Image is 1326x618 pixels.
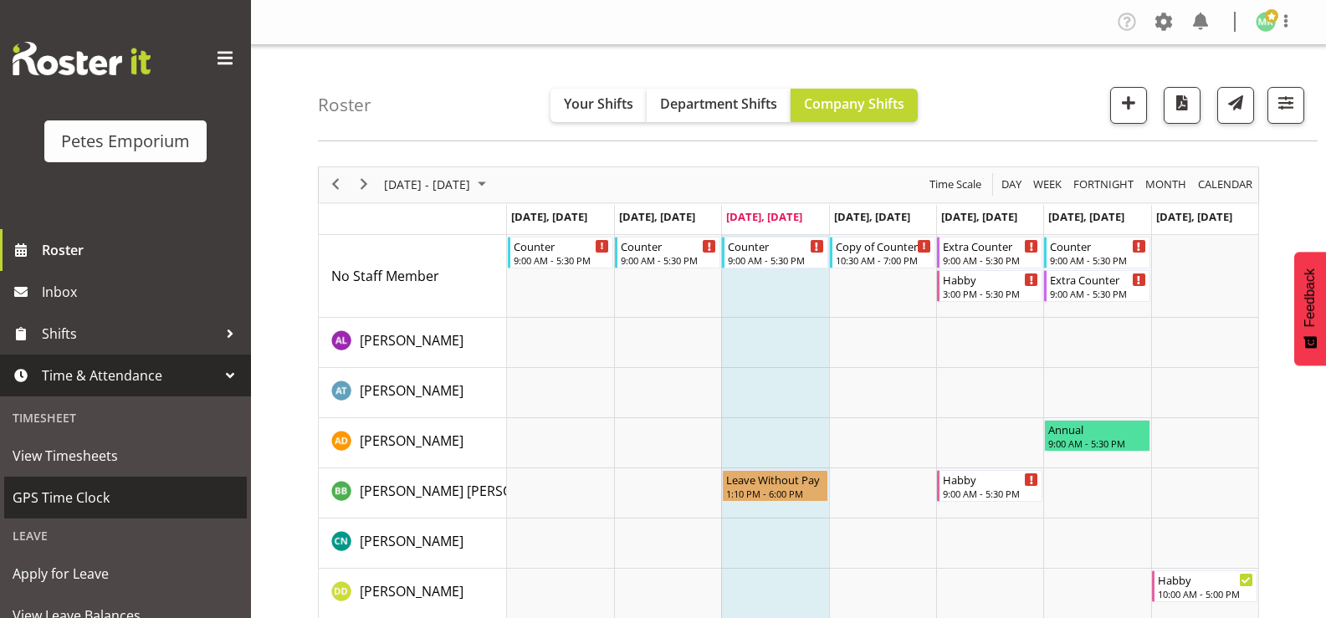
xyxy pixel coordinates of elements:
span: Company Shifts [804,94,904,113]
div: Copy of Counter Mid Shift [836,237,931,254]
a: [PERSON_NAME] [360,330,463,350]
button: Previous [325,174,347,195]
div: Counter [728,237,823,254]
div: No Staff Member"s event - Extra Counter Begin From Friday, August 22, 2025 at 9:00:00 AM GMT+12:0... [937,237,1042,268]
div: Amelia Denz"s event - Annual Begin From Saturday, August 23, 2025 at 9:00:00 AM GMT+12:00 Ends At... [1044,420,1149,452]
div: No Staff Member"s event - Extra Counter Begin From Saturday, August 23, 2025 at 9:00:00 AM GMT+12... [1044,270,1149,302]
div: August 18 - 24, 2025 [378,167,496,202]
button: Feedback - Show survey [1294,252,1326,365]
td: Christine Neville resource [319,518,507,569]
img: Rosterit website logo [13,42,151,75]
div: Beena Beena"s event - Leave Without Pay Begin From Wednesday, August 20, 2025 at 1:10:00 PM GMT+1... [722,470,827,502]
a: Apply for Leave [4,553,247,595]
div: Counter [1050,237,1145,254]
span: Week [1032,174,1063,195]
span: Month [1144,174,1188,195]
button: Timeline Month [1143,174,1190,195]
span: Your Shifts [564,94,633,113]
div: Extra Counter [943,237,1038,254]
div: Habby [943,471,1038,488]
div: 10:30 AM - 7:00 PM [836,253,931,267]
button: Your Shifts [550,89,647,122]
a: [PERSON_NAME] [360,531,463,551]
span: [PERSON_NAME] [360,381,463,400]
div: 1:10 PM - 6:00 PM [726,487,823,500]
button: Add a new shift [1110,87,1147,124]
a: [PERSON_NAME] [PERSON_NAME] [360,481,571,501]
td: Beena Beena resource [319,468,507,518]
span: Feedback [1303,268,1318,327]
span: [PERSON_NAME] [PERSON_NAME] [360,482,571,500]
a: [PERSON_NAME] [360,381,463,401]
span: [DATE], [DATE] [834,209,910,224]
div: Timesheet [4,401,247,435]
div: No Staff Member"s event - Counter Begin From Monday, August 18, 2025 at 9:00:00 AM GMT+12:00 Ends... [508,237,613,268]
span: [DATE], [DATE] [1156,209,1232,224]
h4: Roster [318,95,371,115]
span: Roster [42,237,243,263]
div: Beena Beena"s event - Habby Begin From Friday, August 22, 2025 at 9:00:00 AM GMT+12:00 Ends At Fr... [937,470,1042,502]
div: previous period [321,167,350,202]
span: View Timesheets [13,443,238,468]
button: Month [1195,174,1256,195]
div: 9:00 AM - 5:30 PM [943,487,1038,500]
div: No Staff Member"s event - Counter Begin From Saturday, August 23, 2025 at 9:00:00 AM GMT+12:00 En... [1044,237,1149,268]
div: Counter [514,237,609,254]
div: 9:00 AM - 5:30 PM [1050,253,1145,267]
div: Annual [1048,421,1145,437]
div: Extra Counter [1050,271,1145,288]
a: No Staff Member [331,266,439,286]
span: [DATE], [DATE] [941,209,1017,224]
button: Filter Shifts [1267,87,1304,124]
span: [PERSON_NAME] [360,331,463,350]
td: No Staff Member resource [319,235,507,318]
button: Fortnight [1071,174,1137,195]
img: melanie-richardson713.jpg [1256,12,1276,32]
div: 3:00 PM - 5:30 PM [943,287,1038,300]
div: 9:00 AM - 5:30 PM [621,253,716,267]
span: Day [1000,174,1023,195]
div: No Staff Member"s event - Counter Begin From Wednesday, August 20, 2025 at 9:00:00 AM GMT+12:00 E... [722,237,827,268]
span: [PERSON_NAME] [360,432,463,450]
button: August 2025 [381,174,494,195]
div: Danielle Donselaar"s event - Habby Begin From Sunday, August 24, 2025 at 10:00:00 AM GMT+12:00 En... [1152,570,1257,602]
div: next period [350,167,378,202]
button: Send a list of all shifts for the selected filtered period to all rostered employees. [1217,87,1254,124]
span: No Staff Member [331,267,439,285]
div: Leave Without Pay [726,471,823,488]
span: Inbox [42,279,243,304]
button: Company Shifts [791,89,918,122]
button: Next [353,174,376,195]
span: Apply for Leave [13,561,238,586]
div: Habby [1158,571,1253,588]
span: [PERSON_NAME] [360,582,463,600]
span: [PERSON_NAME] [360,532,463,550]
div: Leave [4,518,247,553]
td: Alex-Micheal Taniwha resource [319,368,507,418]
div: No Staff Member"s event - Habby Begin From Friday, August 22, 2025 at 3:00:00 PM GMT+12:00 Ends A... [937,270,1042,302]
td: Amelia Denz resource [319,418,507,468]
td: Abigail Lane resource [319,318,507,368]
div: 9:00 AM - 5:30 PM [728,253,823,267]
span: Fortnight [1072,174,1135,195]
span: [DATE], [DATE] [1048,209,1124,224]
div: No Staff Member"s event - Counter Begin From Tuesday, August 19, 2025 at 9:00:00 AM GMT+12:00 End... [615,237,720,268]
div: Habby [943,271,1038,288]
button: Download a PDF of the roster according to the set date range. [1164,87,1201,124]
div: 9:00 AM - 5:30 PM [943,253,1038,267]
span: calendar [1196,174,1254,195]
button: Timeline Week [1031,174,1065,195]
span: Time & Attendance [42,363,218,388]
span: [DATE], [DATE] [619,209,695,224]
div: 10:00 AM - 5:00 PM [1158,587,1253,600]
a: [PERSON_NAME] [360,581,463,601]
a: View Timesheets [4,435,247,477]
span: [DATE] - [DATE] [382,174,472,195]
span: Department Shifts [660,94,777,113]
span: Time Scale [928,174,983,195]
button: Timeline Day [999,174,1025,195]
a: [PERSON_NAME] [360,431,463,451]
div: 9:00 AM - 5:30 PM [514,253,609,267]
span: Shifts [42,321,218,346]
span: [DATE], [DATE] [511,209,587,224]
